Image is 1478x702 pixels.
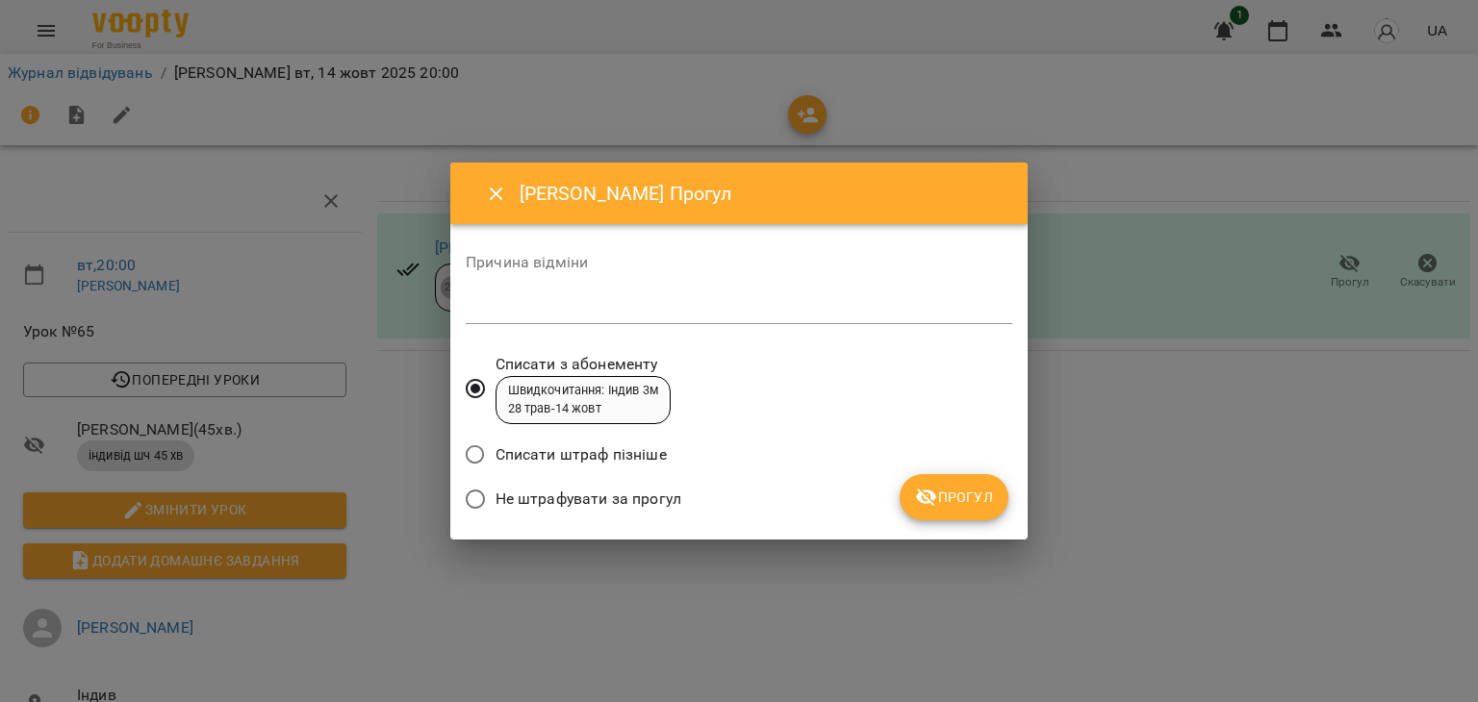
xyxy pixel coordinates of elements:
[915,486,993,509] span: Прогул
[496,443,667,466] span: Списати штраф пізніше
[508,382,658,417] div: Швидкочитання: Індив 3м 28 трав - 14 жовт
[900,474,1008,520] button: Прогул
[520,179,1005,209] h6: [PERSON_NAME] Прогул
[466,255,1012,270] label: Причина відміни
[496,488,681,511] span: Не штрафувати за прогул
[473,171,520,217] button: Close
[496,353,671,376] span: Списати з абонементу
